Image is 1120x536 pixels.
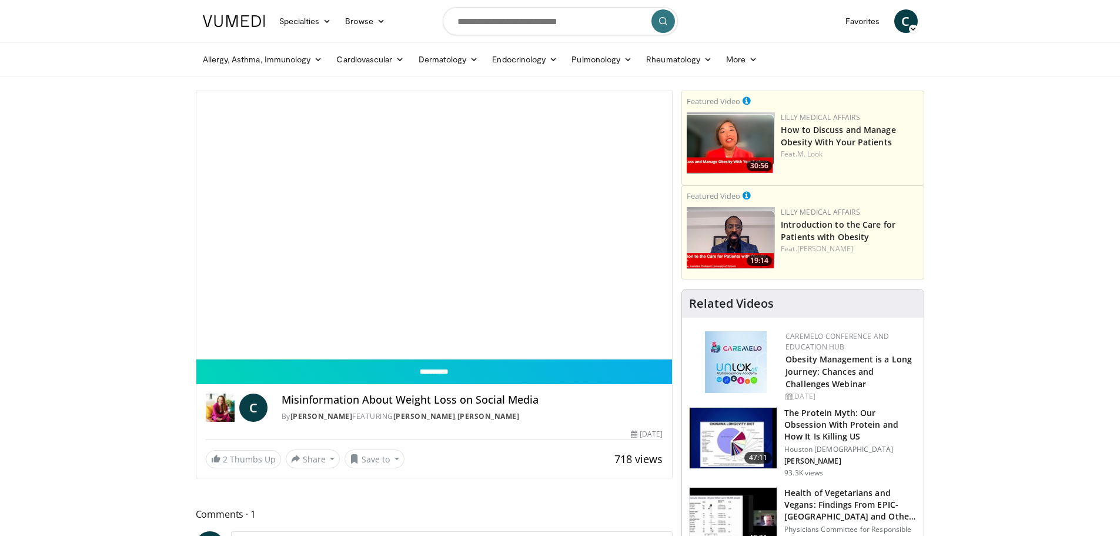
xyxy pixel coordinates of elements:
[894,9,918,33] a: C
[689,297,774,311] h4: Related Videos
[784,487,917,522] h3: Health of Vegetarians and Vegans: Findings From EPIC-[GEOGRAPHIC_DATA] and Othe…
[784,457,917,466] p: [PERSON_NAME]
[687,112,775,174] a: 30:56
[443,7,678,35] input: Search topics, interventions
[196,507,673,522] span: Comments 1
[781,219,895,242] a: Introduction to the Care for Patients with Obesity
[223,454,228,465] span: 2
[614,452,663,466] span: 718 views
[393,411,456,421] a: [PERSON_NAME]
[338,9,392,33] a: Browse
[784,445,917,454] p: Houston [DEMOGRAPHIC_DATA]
[272,9,339,33] a: Specialties
[838,9,887,33] a: Favorites
[203,15,265,27] img: VuMedi Logo
[781,112,860,122] a: Lilly Medical Affairs
[639,48,719,71] a: Rheumatology
[705,331,767,393] img: 45df64a9-a6de-482c-8a90-ada250f7980c.png.150x105_q85_autocrop_double_scale_upscale_version-0.2.jpg
[687,207,775,269] a: 19:14
[412,48,486,71] a: Dermatology
[239,394,268,422] a: C
[457,411,520,421] a: [PERSON_NAME]
[747,161,772,171] span: 30:56
[784,468,823,478] p: 93.3K views
[797,149,823,159] a: M. Look
[785,331,889,352] a: CaReMeLO Conference and Education Hub
[719,48,764,71] a: More
[781,244,919,254] div: Feat.
[329,48,411,71] a: Cardiovascular
[747,255,772,266] span: 19:14
[744,452,773,464] span: 47:11
[196,91,673,359] video-js: Video Player
[687,207,775,269] img: acc2e291-ced4-4dd5-b17b-d06994da28f3.png.150x105_q85_crop-smart_upscale.png
[206,450,281,468] a: 2 Thumbs Up
[196,48,330,71] a: Allergy, Asthma, Immunology
[485,48,564,71] a: Endocrinology
[781,124,896,148] a: How to Discuss and Manage Obesity With Your Patients
[564,48,639,71] a: Pulmonology
[797,244,853,254] a: [PERSON_NAME]
[282,411,663,422] div: By FEATURING ,
[687,96,740,106] small: Featured Video
[690,408,777,469] img: b7b8b05e-5021-418b-a89a-60a270e7cf82.150x105_q85_crop-smart_upscale.jpg
[631,429,663,440] div: [DATE]
[785,391,914,402] div: [DATE]
[785,354,912,389] a: Obesity Management is a Long Journey: Chances and Challenges Webinar
[345,450,404,468] button: Save to
[206,394,235,422] img: Dr. Carolynn Francavilla
[689,407,917,478] a: 47:11 The Protein Myth: Our Obsession With Protein and How It Is Killing US Houston [DEMOGRAPHIC_...
[286,450,340,468] button: Share
[687,112,775,174] img: c98a6a29-1ea0-4bd5-8cf5-4d1e188984a7.png.150x105_q85_crop-smart_upscale.png
[781,149,919,159] div: Feat.
[687,191,740,201] small: Featured Video
[781,207,860,217] a: Lilly Medical Affairs
[290,411,353,421] a: [PERSON_NAME]
[282,394,663,407] h4: Misinformation About Weight Loss on Social Media
[784,407,917,442] h3: The Protein Myth: Our Obsession With Protein and How It Is Killing US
